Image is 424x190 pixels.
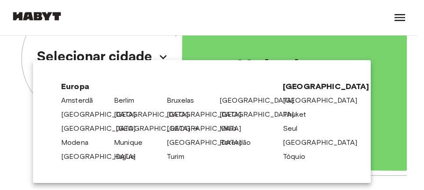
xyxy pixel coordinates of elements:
a: [GEOGRAPHIC_DATA] [219,95,303,106]
a: Turim [167,151,193,162]
a: [GEOGRAPHIC_DATA] [61,151,145,162]
a: Berlim [114,95,143,106]
a: Milão [219,123,245,134]
a: Amsterdã [61,95,102,106]
a: Phuket [283,109,315,120]
a: Bruxelas [167,95,203,106]
a: Seul [283,123,307,134]
a: Hague [114,151,144,162]
span: [GEOGRAPHIC_DATA] [283,81,343,92]
a: Tóquio [283,151,314,162]
span: Europa [61,81,269,92]
a: [GEOGRAPHIC_DATA] [283,137,366,148]
a: Munique [114,137,151,148]
a: [GEOGRAPHIC_DATA] [283,95,366,106]
a: [GEOGRAPHIC_DATA] [61,109,145,120]
a: [GEOGRAPHIC_DATA] [116,123,199,134]
a: Modena [61,137,97,148]
a: [GEOGRAPHIC_DATA] [219,109,303,120]
a: Roterdão [219,137,260,148]
a: [GEOGRAPHIC_DATA] [167,109,250,120]
a: [GEOGRAPHIC_DATA] [167,137,250,148]
a: [GEOGRAPHIC_DATA] [114,109,197,120]
a: [GEOGRAPHIC_DATA] [61,123,145,134]
a: [GEOGRAPHIC_DATA] [167,123,250,134]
